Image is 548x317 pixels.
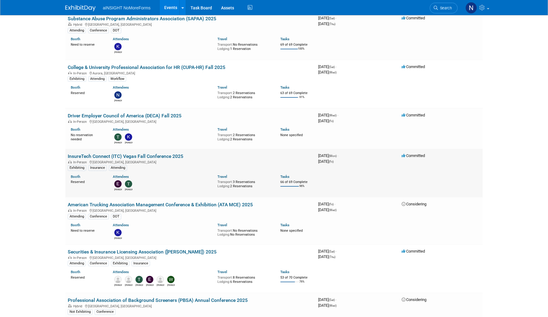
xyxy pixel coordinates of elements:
div: Conference [95,309,116,315]
span: In-Person [73,120,89,124]
div: Not Exhibiting [68,309,93,315]
span: [DATE] [318,119,334,123]
a: Booth [71,175,80,179]
div: Need to reserve [71,41,104,47]
div: Wilma Orozco [167,283,175,287]
div: Kate Silvas [114,236,122,240]
div: Aurora, [GEOGRAPHIC_DATA] [68,70,313,75]
span: Considering [402,297,426,302]
span: (Fri) [329,203,334,206]
span: Lodging: [217,95,230,99]
a: Travel [217,223,227,227]
div: DOT [111,28,121,33]
div: 8 Reservations 6 Reservations [217,274,271,284]
img: In-Person Event [68,160,72,163]
span: Lodging: [217,233,230,237]
div: Conference [88,28,109,33]
div: No reservation needed [71,132,104,141]
span: Committed [402,153,425,158]
a: Tasks [280,37,289,41]
a: Travel [217,127,227,132]
img: Johnny Bitar [157,276,164,283]
span: In-Person [73,256,89,260]
div: Exhibiting [111,261,129,266]
a: Travel [217,175,227,179]
img: In-Person Event [68,120,72,123]
a: Attendees [113,270,129,274]
span: [DATE] [318,64,337,69]
div: Johnny Bitar [157,283,164,287]
div: 66 of 69 Complete [280,180,313,184]
span: Transport: [217,180,233,184]
span: [DATE] [318,21,335,26]
div: Reserved [71,90,104,95]
img: Eric Guimond [146,276,153,283]
span: Hybrid [73,304,84,308]
div: Conference [88,214,109,219]
span: [DATE] [318,153,338,158]
a: Attendees [113,127,129,132]
a: Travel [217,85,227,90]
div: 53 of 70 Complete [280,276,313,280]
div: 63 of 69 Complete [280,91,313,95]
div: Teresa Papanicolaou [114,141,122,144]
span: In-Person [73,160,89,164]
a: Driver Employer Council of America (DECA) Fall 2025 [68,113,181,119]
img: Kate Silvas [114,43,122,50]
div: No Reservations No Reservations [217,227,271,237]
span: Lodging: [217,137,230,141]
img: Chrissy Basmagy [125,276,132,283]
div: 2 Reservations 2 Reservations [217,90,271,99]
span: [DATE] [318,249,337,253]
div: [GEOGRAPHIC_DATA], [GEOGRAPHIC_DATA] [68,255,313,260]
span: [DATE] [318,16,337,20]
span: (Wed) [329,304,337,307]
div: [GEOGRAPHIC_DATA], [GEOGRAPHIC_DATA] [68,159,313,164]
span: None specified [280,229,303,233]
td: 76% [299,280,305,288]
a: Tasks [280,270,289,274]
span: Committed [402,16,425,20]
span: Hybrid [73,23,84,27]
img: In-Person Event [68,256,72,259]
div: Exhibiting [68,76,86,82]
span: [DATE] [318,254,335,259]
a: InsureTech Connect (ITC) Vegas Fall Conference 2025 [68,153,183,159]
span: (Sat) [329,250,335,253]
div: Workflow [109,76,126,82]
span: [DATE] [318,297,337,302]
div: 3 Reservations 2 Reservations [217,179,271,188]
img: In-Person Event [68,71,72,74]
span: - [336,297,337,302]
span: (Sat) [329,298,335,302]
div: Kate Silvas [114,50,122,54]
div: No Reservations 1 Reservation [217,41,271,51]
a: Travel [217,270,227,274]
div: Need to reserve [71,227,104,233]
div: Attending [68,28,86,33]
div: Teresa Papanicolaou [135,283,143,287]
a: Travel [217,37,227,41]
div: Nichole Brown [114,99,122,102]
img: Hybrid Event [68,304,72,307]
span: Transport: [217,276,233,279]
a: Attendees [113,223,129,227]
img: Hybrid Event [68,23,72,26]
span: [DATE] [318,113,338,117]
span: Committed [402,113,425,117]
div: 2 Reservations 2 Reservations [217,132,271,141]
span: (Fri) [329,119,334,123]
div: [GEOGRAPHIC_DATA], [GEOGRAPHIC_DATA] [68,119,313,124]
img: Teresa Papanicolaou [125,180,132,188]
span: [DATE] [318,159,334,164]
span: [DATE] [318,208,337,212]
span: Committed [402,249,425,253]
div: Attending [109,165,127,171]
span: (Wed) [329,208,337,212]
span: (Sat) [329,65,335,69]
span: Committed [402,64,425,69]
span: Transport: [217,43,233,47]
div: Eric Guimond [114,188,122,191]
span: (Thu) [329,255,335,259]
